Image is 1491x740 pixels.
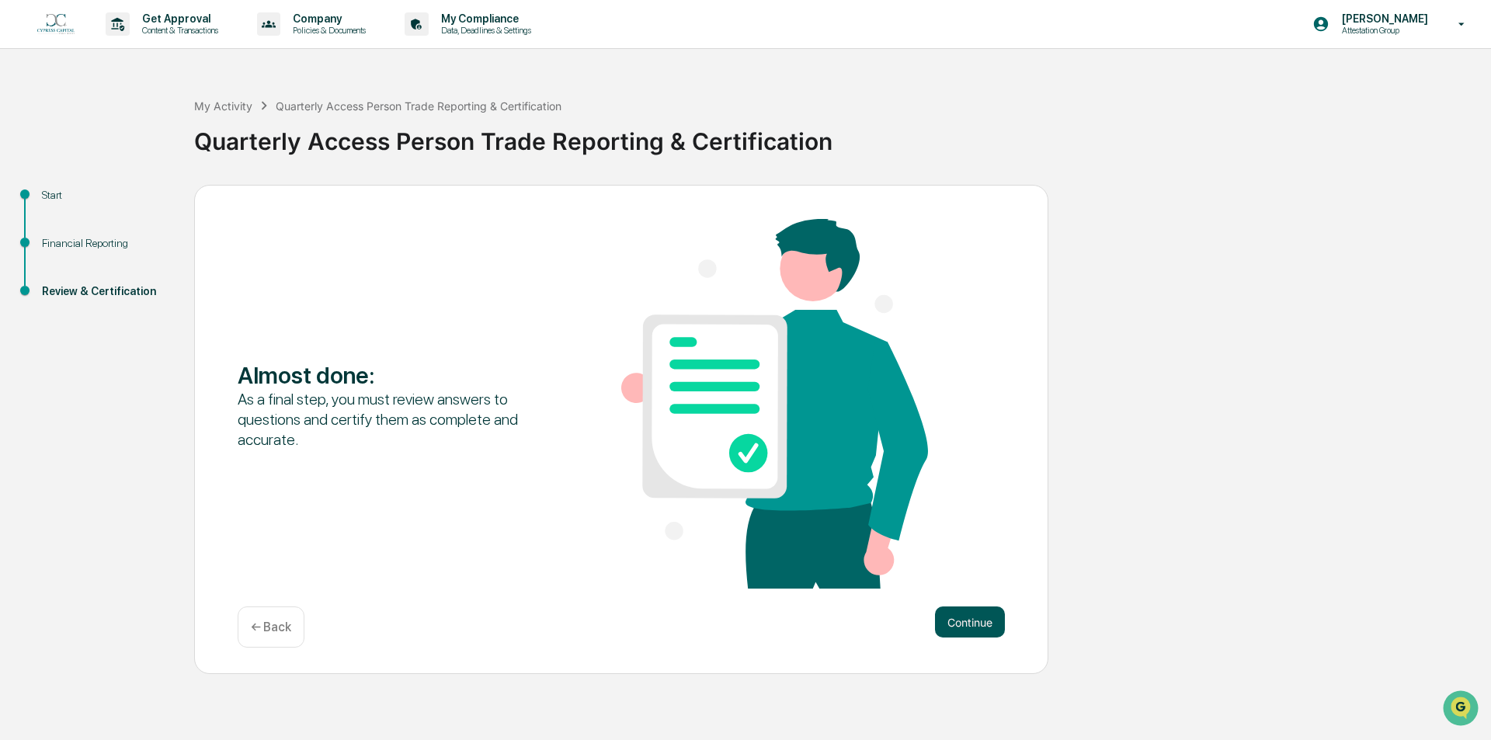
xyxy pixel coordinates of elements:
div: Start [42,187,169,203]
p: How can we help? [16,33,283,57]
a: Powered byPylon [109,262,188,275]
p: ← Back [251,620,291,634]
iframe: Open customer support [1441,689,1483,731]
img: logo [37,14,75,35]
button: Continue [935,606,1005,638]
div: Almost done : [238,361,544,389]
img: Almost done [621,219,928,589]
div: 🗄️ [113,197,125,210]
a: 🖐️Preclearance [9,189,106,217]
div: My Activity [194,99,252,113]
p: Data, Deadlines & Settings [429,25,539,36]
p: Get Approval [130,12,226,25]
span: Attestations [128,196,193,211]
p: Company [280,12,374,25]
span: Preclearance [31,196,100,211]
p: My Compliance [429,12,539,25]
div: 🔎 [16,227,28,239]
div: We're available if you need us! [53,134,196,147]
div: Review & Certification [42,283,169,300]
div: Start new chat [53,119,255,134]
div: As a final step, you must review answers to questions and certify them as complete and accurate. [238,389,544,450]
button: Start new chat [264,123,283,142]
a: 🗄️Attestations [106,189,199,217]
div: 🖐️ [16,197,28,210]
div: Financial Reporting [42,235,169,252]
p: Content & Transactions [130,25,226,36]
div: Quarterly Access Person Trade Reporting & Certification [194,115,1483,155]
div: Quarterly Access Person Trade Reporting & Certification [276,99,561,113]
a: 🔎Data Lookup [9,219,104,247]
img: 1746055101610-c473b297-6a78-478c-a979-82029cc54cd1 [16,119,43,147]
p: Policies & Documents [280,25,374,36]
span: Data Lookup [31,225,98,241]
p: Attestation Group [1329,25,1436,36]
span: Pylon [155,263,188,275]
p: [PERSON_NAME] [1329,12,1436,25]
